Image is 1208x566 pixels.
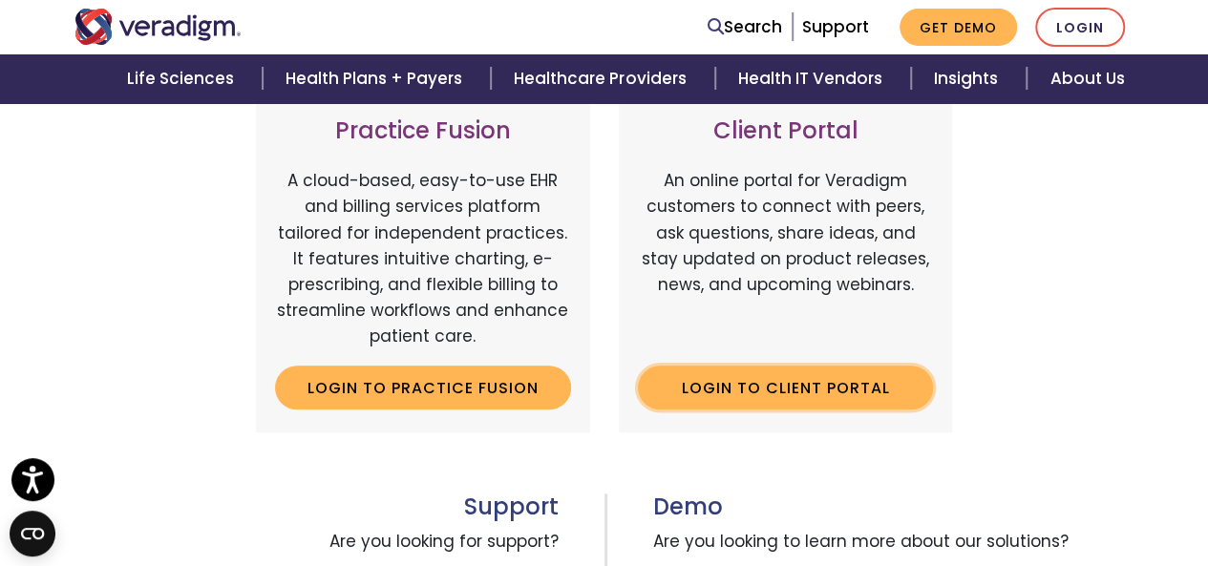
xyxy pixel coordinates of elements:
a: Get Demo [900,9,1017,46]
a: Login to Client Portal [638,366,934,409]
a: Login to Practice Fusion [275,366,571,409]
a: Healthcare Providers [491,54,714,103]
p: An online portal for Veradigm customers to connect with peers, ask questions, share ideas, and st... [638,168,934,349]
iframe: Drift Chat Widget [841,429,1185,543]
p: A cloud-based, easy-to-use EHR and billing services platform tailored for independent practices. ... [275,168,571,349]
img: Veradigm logo [74,9,242,45]
a: Life Sciences [104,54,263,103]
a: Support [802,15,869,38]
a: Search [708,14,782,40]
a: About Us [1027,54,1147,103]
a: Login [1035,8,1125,47]
a: Health IT Vendors [715,54,911,103]
h3: Support [74,493,559,521]
h3: Client Portal [638,117,934,145]
h3: Practice Fusion [275,117,571,145]
a: Health Plans + Payers [263,54,491,103]
a: Insights [911,54,1027,103]
button: Open CMP widget [10,511,55,556]
h3: Demo [653,493,1134,521]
